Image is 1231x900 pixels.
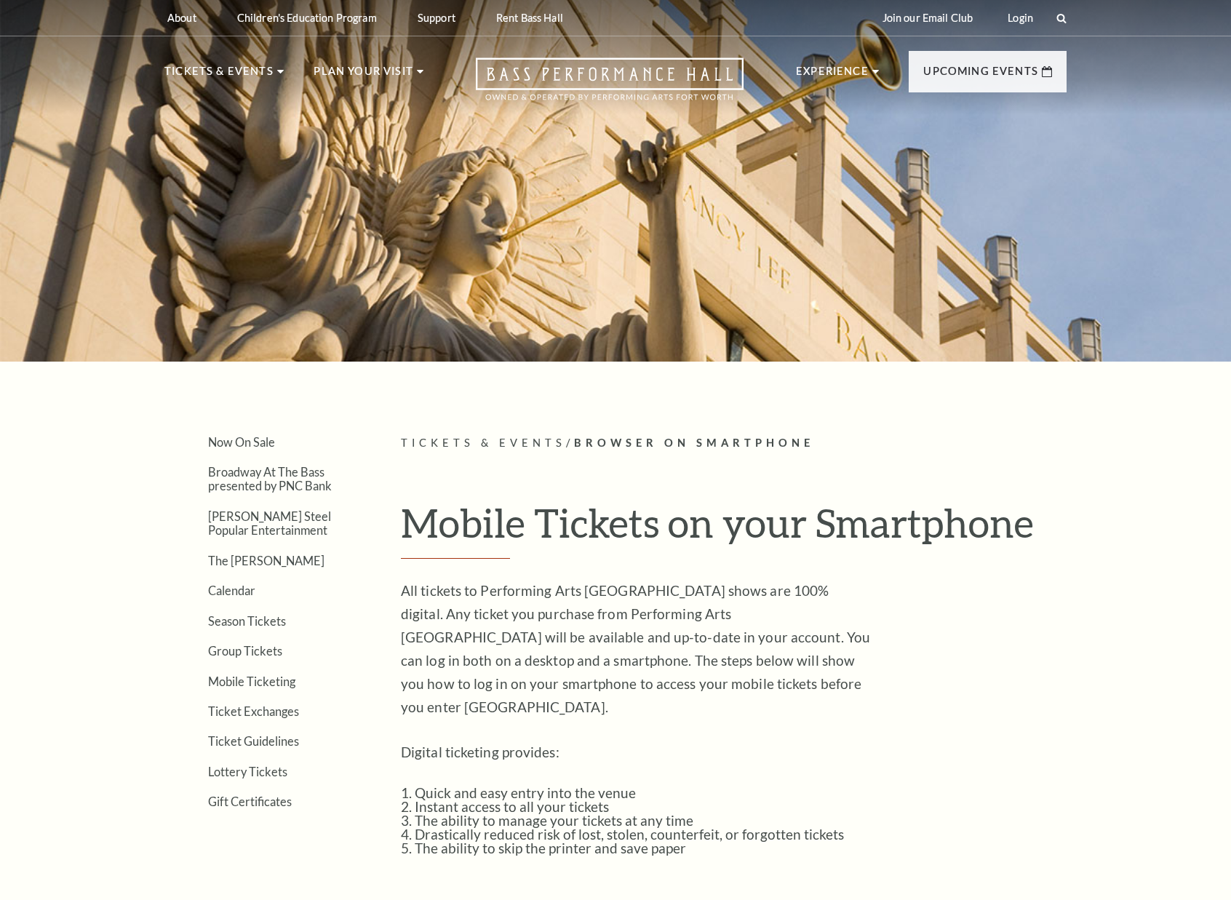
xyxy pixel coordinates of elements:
div: 5. The ability to skip the printer and save paper [401,841,874,855]
span: Tickets & Events [401,437,566,449]
a: [PERSON_NAME] Steel Popular Entertainment [208,509,331,537]
span: Browser on Smartphone [574,437,814,449]
p: Upcoming Events [923,63,1038,89]
a: Gift Certificates [208,795,292,808]
p: / [401,434,1067,453]
span: All tickets to Performing Arts [GEOGRAPHIC_DATA] shows are 100% digital. Any ticket you purchase ... [401,582,870,715]
a: Broadway At The Bass presented by PNC Bank [208,465,332,493]
a: Mobile Ticketing [208,674,295,688]
div: 1. Quick and easy entry into the venue 2. Instant access to all your tickets 3. The ability to ma... [401,786,874,841]
p: Rent Bass Hall [496,12,563,24]
p: About [167,12,196,24]
p: Children's Education Program [237,12,377,24]
h1: Mobile Tickets on your Smartphone [401,499,1067,559]
a: Season Tickets [208,614,286,628]
p: Experience [796,63,869,89]
p: Tickets & Events [164,63,274,89]
a: Now On Sale [208,435,275,449]
a: Ticket Exchanges [208,704,299,718]
p: Plan Your Visit [314,63,413,89]
p: Support [418,12,455,24]
p: Digital ticketing provides: [401,741,874,764]
a: The [PERSON_NAME] [208,554,324,568]
a: Group Tickets [208,644,282,658]
a: Calendar [208,584,255,597]
a: Lottery Tickets [208,765,287,778]
a: Ticket Guidelines [208,734,299,748]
